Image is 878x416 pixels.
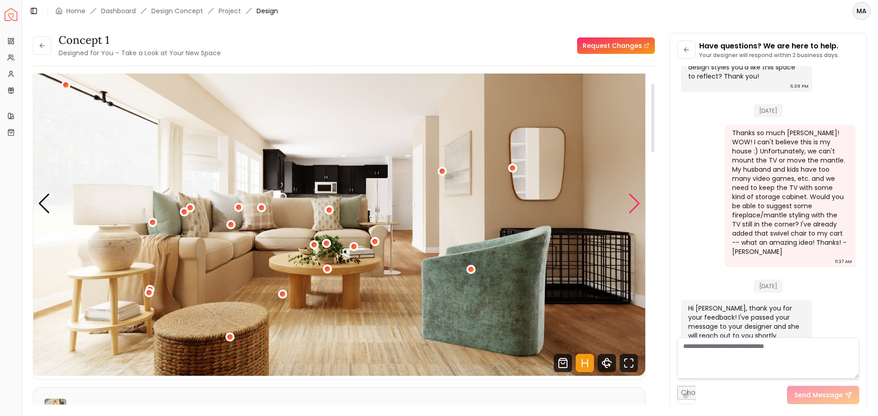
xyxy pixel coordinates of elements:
[699,52,839,59] p: Your designer will respond within 2 business days.
[732,128,847,256] div: Thanks so much [PERSON_NAME]! WOW! I can't believe this is my house :) Unfortunately, we can't mo...
[38,194,50,214] div: Previous slide
[219,6,241,16] a: Project
[5,8,17,21] a: Spacejoy
[852,2,871,20] button: MA
[577,37,655,54] a: Request Changes
[59,33,221,47] h3: concept 1
[620,354,638,372] svg: Fullscreen
[66,6,86,16] a: Home
[151,6,203,16] li: Design Concept
[5,8,17,21] img: Spacejoy Logo
[33,32,645,376] img: Design Render 2
[33,32,645,376] div: Carousel
[754,279,783,293] span: [DATE]
[59,48,221,58] small: Designed for You – Take a Look at Your New Space
[754,104,783,117] span: [DATE]
[257,6,278,16] span: Design
[554,354,572,372] svg: Shop Products from this design
[790,82,808,91] div: 6:39 PM
[688,304,803,340] div: Hi [PERSON_NAME], thank you for your feedback! I've passed your message to your designer and she ...
[101,6,136,16] a: Dashboard
[835,257,852,266] div: 11:37 AM
[576,354,594,372] svg: Hotspots Toggle
[55,6,278,16] nav: breadcrumb
[70,404,209,415] h6: [PERSON_NAME] Del [PERSON_NAME]
[699,41,839,52] p: Have questions? We are here to help.
[598,354,616,372] svg: 360 View
[628,194,641,214] div: Next slide
[853,3,870,19] span: MA
[33,32,645,376] div: 1 / 4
